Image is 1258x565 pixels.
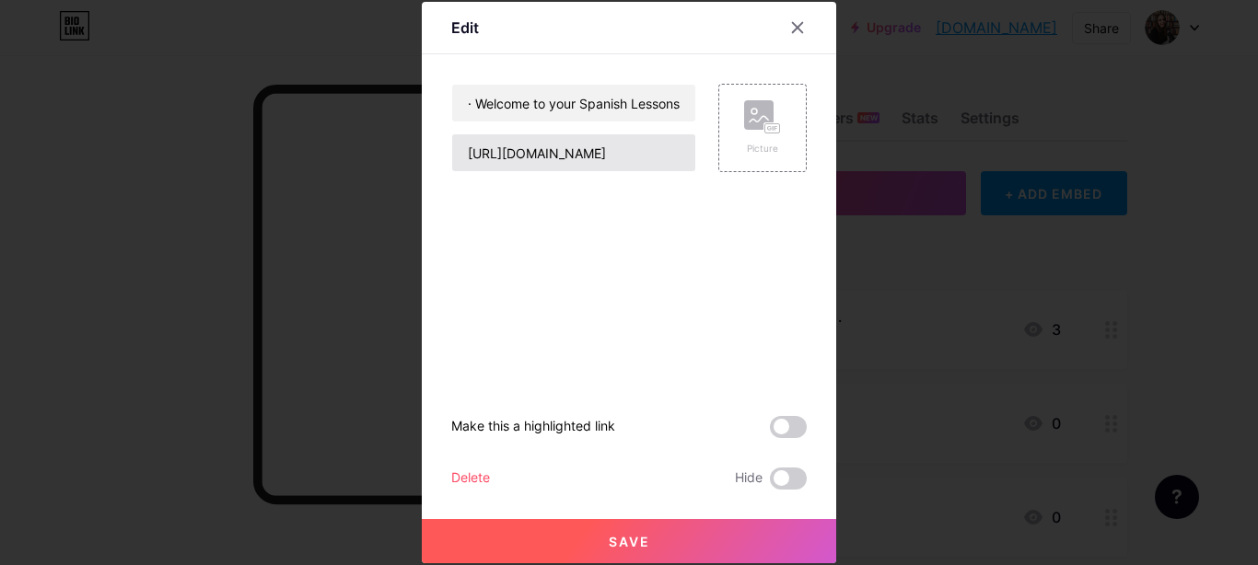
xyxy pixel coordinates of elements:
[452,85,695,121] input: Title
[451,467,490,490] div: Delete
[422,519,836,563] button: Save
[735,467,763,490] span: Hide
[452,134,695,171] input: URL
[451,17,479,39] div: Edit
[744,142,781,156] div: Picture
[609,534,650,549] span: Save
[451,416,615,438] div: Make this a highlighted link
